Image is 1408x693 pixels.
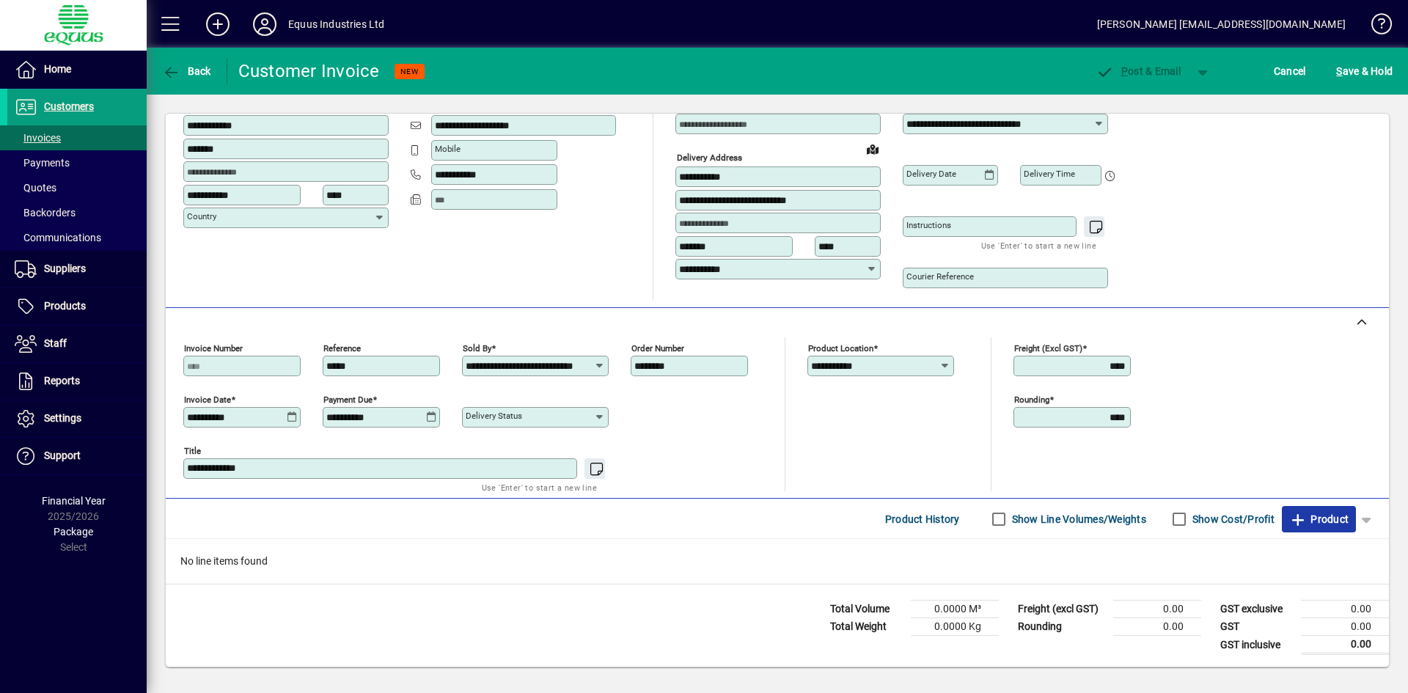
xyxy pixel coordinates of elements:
[885,507,960,531] span: Product History
[1011,618,1113,636] td: Rounding
[44,263,86,274] span: Suppliers
[15,232,101,243] span: Communications
[369,90,392,114] button: Copy to Delivery address
[1213,618,1301,636] td: GST
[1113,601,1201,618] td: 0.00
[906,220,951,230] mat-label: Instructions
[44,450,81,461] span: Support
[1097,12,1346,36] div: [PERSON_NAME] [EMAIL_ADDRESS][DOMAIN_NAME]
[482,479,597,496] mat-hint: Use 'Enter' to start a new line
[823,601,911,618] td: Total Volume
[981,237,1096,254] mat-hint: Use 'Enter' to start a new line
[7,438,147,474] a: Support
[1121,65,1128,77] span: P
[823,618,911,636] td: Total Weight
[184,446,201,456] mat-label: Title
[44,412,81,424] span: Settings
[1113,618,1201,636] td: 0.00
[54,526,93,538] span: Package
[7,125,147,150] a: Invoices
[1336,59,1393,83] span: ave & Hold
[906,169,956,179] mat-label: Delivery date
[1270,58,1310,84] button: Cancel
[15,132,61,144] span: Invoices
[1096,65,1181,77] span: ost & Email
[7,150,147,175] a: Payments
[194,11,241,37] button: Add
[184,395,231,405] mat-label: Invoice date
[906,271,974,282] mat-label: Courier Reference
[15,182,56,194] span: Quotes
[44,63,71,75] span: Home
[44,300,86,312] span: Products
[1301,636,1389,654] td: 0.00
[323,343,361,353] mat-label: Reference
[808,343,873,353] mat-label: Product location
[1274,59,1306,83] span: Cancel
[7,288,147,325] a: Products
[7,363,147,400] a: Reports
[7,175,147,200] a: Quotes
[288,12,385,36] div: Equus Industries Ltd
[631,343,684,353] mat-label: Order number
[241,11,288,37] button: Profile
[463,343,491,353] mat-label: Sold by
[162,65,211,77] span: Back
[1009,512,1146,527] label: Show Line Volumes/Weights
[1014,395,1049,405] mat-label: Rounding
[861,137,884,161] a: View on map
[15,157,70,169] span: Payments
[1088,58,1188,84] button: Post & Email
[15,207,76,219] span: Backorders
[435,144,461,154] mat-label: Mobile
[7,251,147,287] a: Suppliers
[42,495,106,507] span: Financial Year
[1189,512,1275,527] label: Show Cost/Profit
[1336,65,1342,77] span: S
[184,343,243,353] mat-label: Invoice number
[400,67,419,76] span: NEW
[187,211,216,221] mat-label: Country
[7,225,147,250] a: Communications
[1014,343,1082,353] mat-label: Freight (excl GST)
[7,326,147,362] a: Staff
[466,411,522,421] mat-label: Delivery status
[1332,58,1396,84] button: Save & Hold
[44,337,67,349] span: Staff
[7,51,147,88] a: Home
[44,375,80,386] span: Reports
[44,100,94,112] span: Customers
[911,618,999,636] td: 0.0000 Kg
[1301,601,1389,618] td: 0.00
[147,58,227,84] app-page-header-button: Back
[1024,169,1075,179] mat-label: Delivery time
[7,200,147,225] a: Backorders
[158,58,215,84] button: Back
[1282,506,1356,532] button: Product
[879,506,966,532] button: Product History
[238,59,380,83] div: Customer Invoice
[1011,601,1113,618] td: Freight (excl GST)
[7,400,147,437] a: Settings
[323,395,373,405] mat-label: Payment due
[1213,601,1301,618] td: GST exclusive
[1301,618,1389,636] td: 0.00
[911,601,999,618] td: 0.0000 M³
[166,539,1389,584] div: No line items found
[1213,636,1301,654] td: GST inclusive
[1289,507,1349,531] span: Product
[1360,3,1390,51] a: Knowledge Base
